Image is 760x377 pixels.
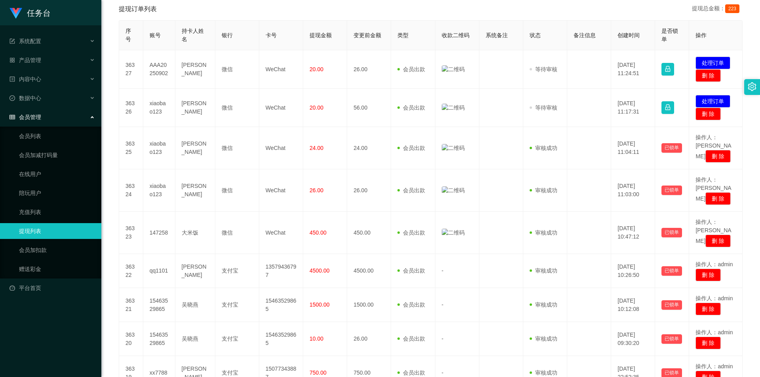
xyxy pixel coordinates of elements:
[143,50,175,89] td: AAA20250902
[175,89,215,127] td: [PERSON_NAME]
[143,212,175,254] td: 147258
[705,235,731,247] button: 删 除
[19,261,95,277] a: 赠送彩金
[661,186,682,195] button: 已锁单
[442,32,469,38] span: 收款二维码
[182,28,204,42] span: 持卡人姓名
[310,187,323,193] span: 26.00
[310,66,323,72] span: 20.00
[695,95,730,108] button: 处理订单
[442,335,444,342] span: -
[705,192,731,205] button: 删 除
[530,369,557,376] span: 审核成功
[530,187,557,193] span: 审核成功
[397,145,425,151] span: 会员出款
[486,32,508,38] span: 系统备注
[347,322,391,356] td: 26.00
[397,104,425,111] span: 会员出款
[695,337,721,349] button: 删 除
[310,301,330,308] span: 1500.00
[692,4,743,14] div: 提现总金额：
[611,322,655,356] td: [DATE] 09:30:20
[725,4,739,13] span: 223
[442,369,444,376] span: -
[125,28,131,42] span: 序号
[695,69,721,82] button: 删 除
[530,229,557,236] span: 审核成功
[611,288,655,322] td: [DATE] 10:12:08
[222,32,233,38] span: 银行
[695,363,733,369] span: 操作人：admin
[119,50,143,89] td: 36327
[175,288,215,322] td: 吴晓燕
[119,4,157,14] span: 提现订单列表
[9,114,15,120] i: 图标: table
[705,150,731,163] button: 删 除
[143,127,175,169] td: xiaobao123
[695,134,731,159] span: 操作人：[PERSON_NAME]
[661,266,682,276] button: 已锁单
[259,169,303,212] td: WeChat
[397,335,425,342] span: 会员出款
[119,322,143,356] td: 36320
[397,187,425,193] span: 会员出款
[347,212,391,254] td: 450.00
[119,288,143,322] td: 36321
[9,95,41,101] span: 数据中心
[143,288,175,322] td: 15463529865
[259,127,303,169] td: WeChat
[119,89,143,127] td: 36326
[150,32,161,38] span: 账号
[9,114,41,120] span: 会员管理
[442,267,444,274] span: -
[259,322,303,356] td: 15463529865
[661,334,682,344] button: 已锁单
[119,127,143,169] td: 36325
[347,169,391,212] td: 26.00
[9,9,51,16] a: 任务台
[19,223,95,239] a: 提现列表
[143,89,175,127] td: xiaobao123
[9,76,41,82] span: 内容中心
[530,335,557,342] span: 审核成功
[442,65,465,74] img: 二维码
[9,57,15,63] i: 图标: appstore-o
[530,104,557,111] span: 等待审核
[9,38,41,44] span: 系统配置
[442,104,465,112] img: 二维码
[695,269,721,281] button: 删 除
[530,301,557,308] span: 审核成功
[347,288,391,322] td: 1500.00
[310,369,327,376] span: 750.00
[695,303,721,315] button: 删 除
[215,127,259,169] td: 微信
[143,169,175,212] td: xiaobao123
[119,212,143,254] td: 36323
[695,295,733,301] span: 操作人：admin
[661,228,682,237] button: 已锁单
[347,127,391,169] td: 24.00
[530,66,557,72] span: 等待审核
[661,143,682,153] button: 已锁单
[9,76,15,82] i: 图标: profile
[259,288,303,322] td: 15463529865
[215,50,259,89] td: 微信
[397,267,425,274] span: 会员出款
[259,212,303,254] td: WeChat
[143,322,175,356] td: 15463529865
[661,101,674,114] button: 图标: lock
[266,32,277,38] span: 卡号
[119,254,143,288] td: 36322
[175,127,215,169] td: [PERSON_NAME]
[259,50,303,89] td: WeChat
[574,32,596,38] span: 备注信息
[347,254,391,288] td: 4500.00
[695,57,730,69] button: 处理订单
[442,186,465,195] img: 二维码
[310,32,332,38] span: 提现金额
[259,89,303,127] td: WeChat
[397,32,408,38] span: 类型
[215,254,259,288] td: 支付宝
[442,301,444,308] span: -
[175,169,215,212] td: [PERSON_NAME]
